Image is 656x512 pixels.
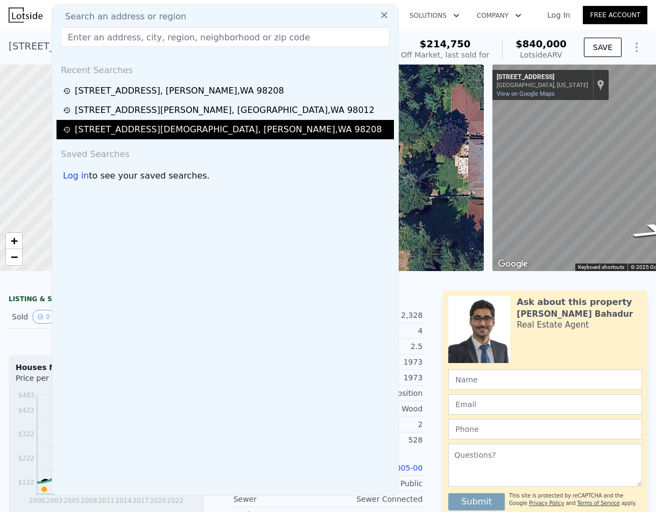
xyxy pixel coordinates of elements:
span: − [11,250,18,264]
a: Log In [534,10,583,20]
tspan: 2020 [150,497,166,504]
a: Open this area in Google Maps (opens a new window) [495,257,531,271]
button: View historical data [32,310,55,324]
tspan: $422 [18,407,34,414]
tspan: 2008 [81,497,97,504]
input: Email [448,394,642,415]
span: $214,750 [420,38,471,49]
div: Lotside ARV [516,49,567,60]
a: Privacy Policy [529,500,564,506]
button: Company [468,6,530,25]
img: Lotside [9,8,43,23]
div: [GEOGRAPHIC_DATA], [US_STATE] [497,82,588,89]
div: Log in [63,169,89,182]
tspan: 2000 [29,497,46,504]
a: [STREET_ADDRESS][PERSON_NAME], [GEOGRAPHIC_DATA],WA 98012 [63,104,391,117]
tspan: 2022 [167,497,184,504]
tspan: 2017 [132,497,149,504]
input: Phone [448,419,642,439]
tspan: 2003 [46,497,63,504]
div: [STREET_ADDRESS][PERSON_NAME] , [GEOGRAPHIC_DATA] , WA 98012 [75,104,375,117]
tspan: $322 [18,430,34,438]
div: Sewer [234,494,328,504]
div: [STREET_ADDRESS] , [PERSON_NAME] , WA 98208 [75,84,284,97]
div: [PERSON_NAME] Bahadur [517,309,633,319]
input: Name [448,369,642,390]
tspan: $483 [18,392,34,399]
div: Sewer Connected [328,494,422,504]
a: Show location on map [597,79,604,91]
div: LISTING & SALE HISTORY [9,295,204,305]
div: Sold [12,310,98,324]
button: Solutions [401,6,468,25]
tspan: 2011 [98,497,115,504]
tspan: 2005 [64,497,80,504]
div: [STREET_ADDRESS] , [PERSON_NAME] , WA 98208 [9,39,247,54]
span: $840,000 [516,38,567,49]
tspan: $122 [18,479,34,486]
div: [STREET_ADDRESS] [497,73,588,82]
button: SAVE [584,38,622,57]
a: [STREET_ADDRESS][DEMOGRAPHIC_DATA], [PERSON_NAME],WA 98208 [63,123,391,136]
button: Submit [448,493,505,510]
div: Ask about this property [517,296,632,309]
span: + [11,234,18,247]
img: Google [495,257,531,271]
tspan: $222 [18,454,34,462]
a: [STREET_ADDRESS], [PERSON_NAME],WA 98208 [63,84,391,97]
div: This site is protected by reCAPTCHA and the Google and apply. [509,489,642,510]
a: Zoom in [6,233,22,249]
a: View on Google Maps [497,90,555,97]
div: Saved Searches [57,139,394,165]
div: Real Estate Agent [517,319,589,330]
button: Keyboard shortcuts [578,264,624,271]
input: Enter an address, city, region, neighborhood or zip code [61,27,390,47]
span: Search an address or region [57,10,186,23]
div: [STREET_ADDRESS][DEMOGRAPHIC_DATA] , [PERSON_NAME] , WA 98208 [75,123,382,136]
div: Price per Square Foot [16,373,107,390]
div: Off Market, last sold for [401,49,489,60]
button: Show Options [626,37,647,58]
div: Houses Median Sale [16,362,197,373]
a: Terms of Service [577,500,620,506]
a: Zoom out [6,249,22,265]
a: Free Account [583,6,647,24]
div: Recent Searches [57,55,394,81]
span: to see your saved searches. [89,169,209,182]
tspan: 2014 [115,497,132,504]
